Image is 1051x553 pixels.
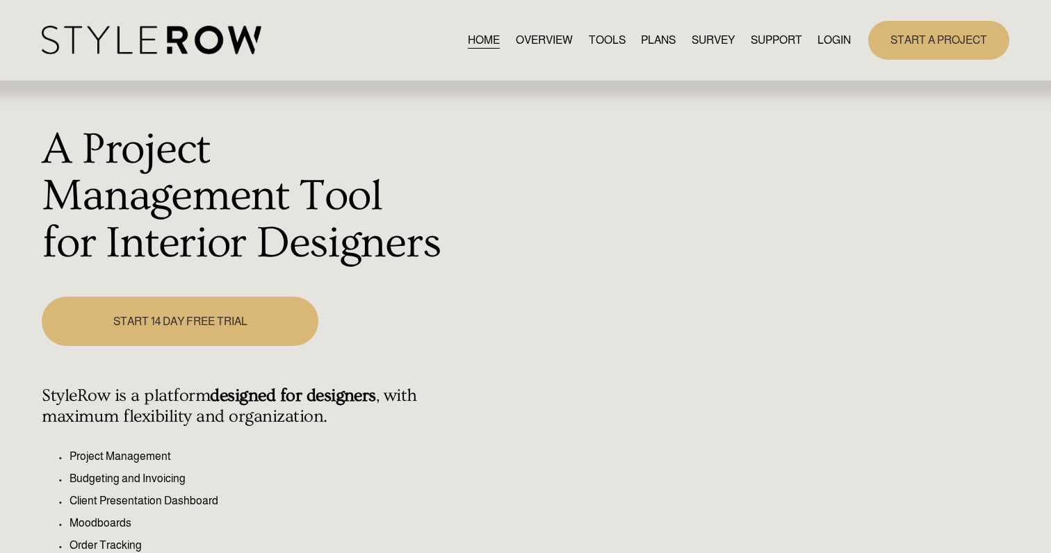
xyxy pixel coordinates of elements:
[70,470,440,487] p: Budgeting and Invoicing
[641,31,676,49] a: PLANS
[70,515,440,531] p: Moodboards
[692,31,735,49] a: SURVEY
[42,297,318,346] a: START 14 DAY FREE TRIAL
[817,31,851,49] a: LOGIN
[42,126,440,267] h1: A Project Management Tool for Interior Designers
[70,493,440,509] p: Client Presentation Dashboard
[589,31,626,49] a: TOOLS
[70,448,440,465] p: Project Management
[751,31,802,49] a: folder dropdown
[210,386,376,406] strong: designed for designers
[868,21,1009,59] a: START A PROJECT
[42,26,261,54] img: StyleRow
[42,386,440,427] h4: StyleRow is a platform , with maximum flexibility and organization.
[468,31,500,49] a: HOME
[516,31,573,49] a: OVERVIEW
[751,32,802,49] span: SUPPORT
